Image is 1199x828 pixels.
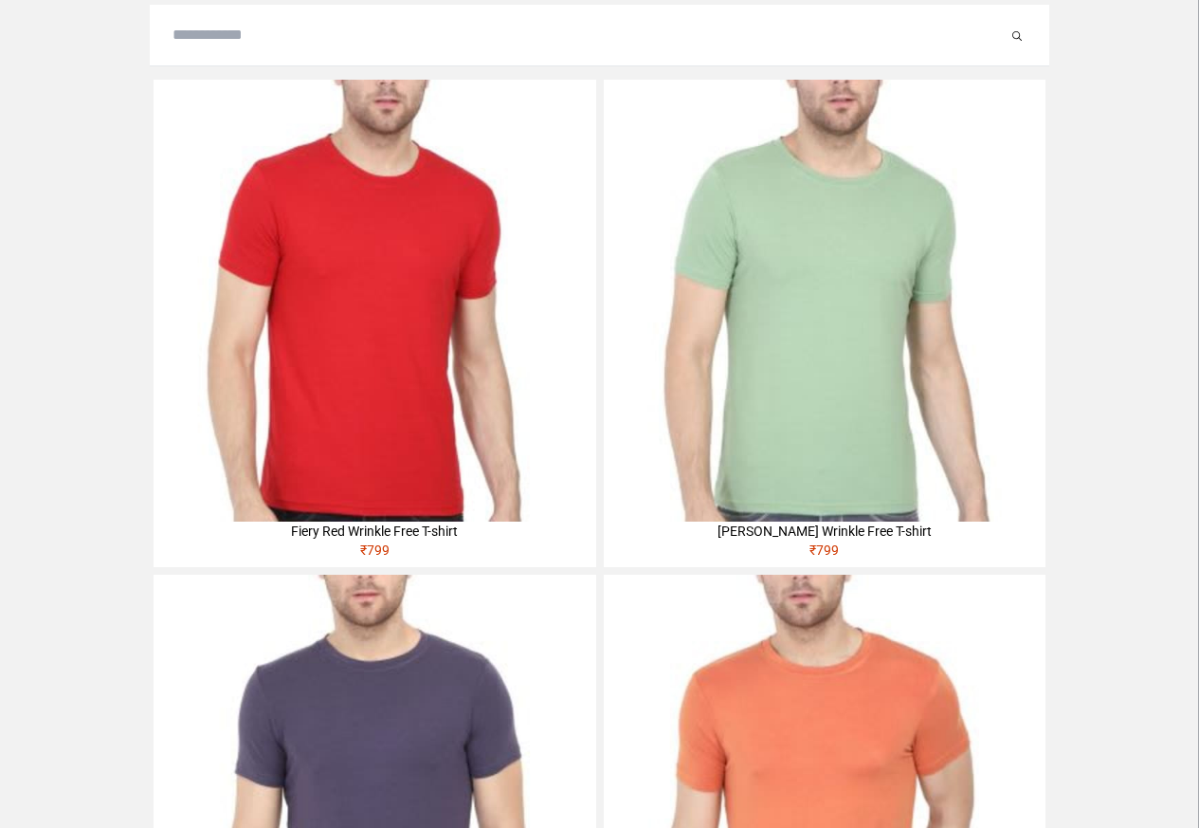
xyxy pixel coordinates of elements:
[154,541,595,567] div: ₹ 799
[1008,24,1026,46] button: Submit your search query.
[154,522,595,541] div: Fiery Red Wrinkle Free T-shirt
[154,80,595,522] img: 4M6A2225-320x320.jpg
[604,522,1045,541] div: [PERSON_NAME] Wrinkle Free T-shirt
[604,80,1045,522] img: 4M6A2211-320x320.jpg
[154,80,595,567] a: Fiery Red Wrinkle Free T-shirt₹799
[604,80,1045,567] a: [PERSON_NAME] Wrinkle Free T-shirt₹799
[604,541,1045,567] div: ₹ 799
